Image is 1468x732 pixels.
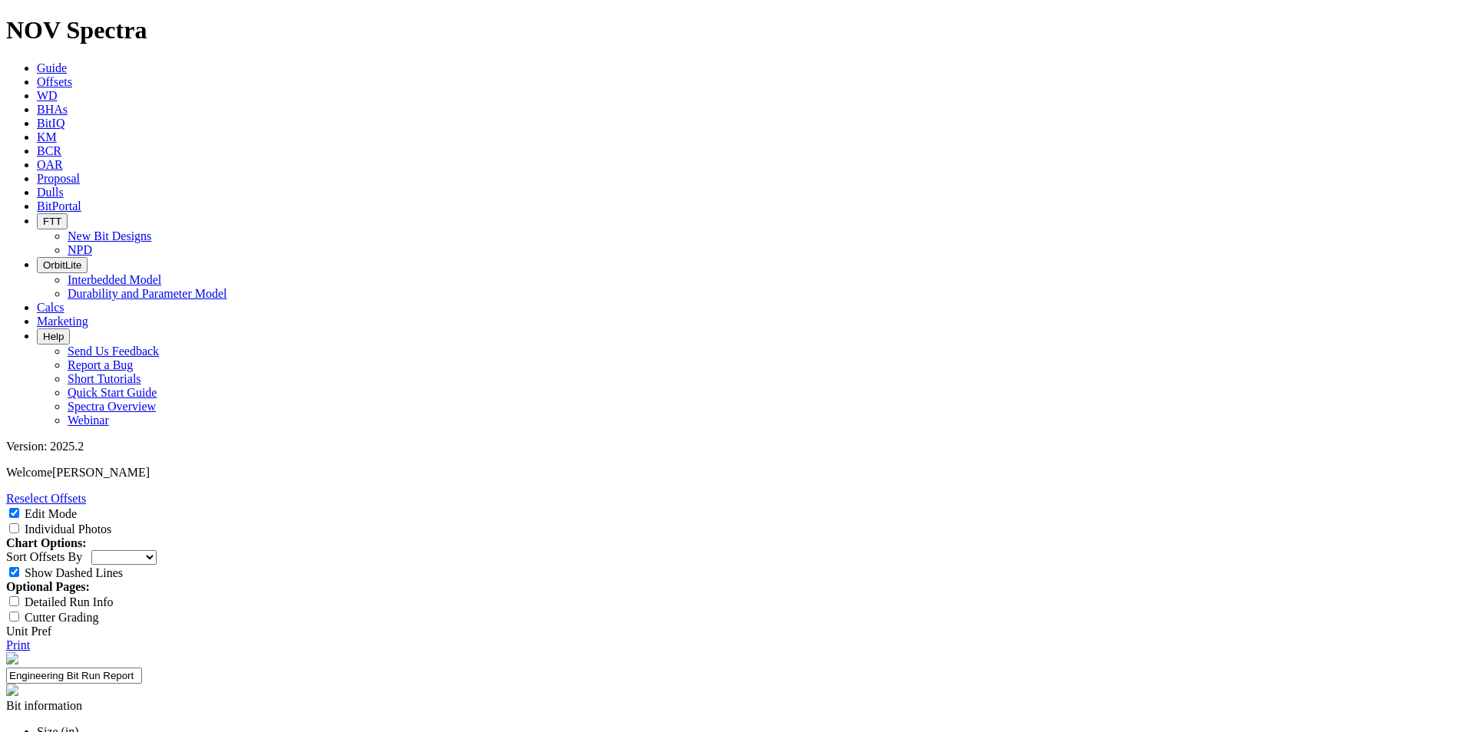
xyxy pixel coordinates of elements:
[37,199,81,213] a: BitPortal
[68,386,157,399] a: Quick Start Guide
[68,345,159,358] a: Send Us Feedback
[68,400,156,413] a: Spectra Overview
[68,287,227,300] a: Durability and Parameter Model
[25,507,77,520] label: Edit Mode
[43,216,61,227] span: FTT
[6,638,30,651] a: Print
[68,243,92,256] a: NPD
[6,440,1462,453] div: Version: 2025.2
[37,213,68,229] button: FTT
[37,158,63,171] a: OAR
[68,229,151,242] a: New Bit Designs
[68,273,161,286] a: Interbedded Model
[25,595,114,608] label: Detailed Run Info
[6,668,142,684] input: Click to edit report title
[37,144,61,157] a: BCR
[43,259,81,271] span: OrbitLite
[6,652,18,664] img: NOV_WT_RH_Logo_Vert_RGB_F.d63d51a4.png
[37,315,88,328] a: Marketing
[37,186,64,199] a: Dulls
[6,466,1462,480] p: Welcome
[25,611,98,624] label: Cutter Grading
[6,652,1462,699] report-header: 'Engineering Bit Run Report'
[6,492,86,505] a: Reselect Offsets
[37,301,64,314] a: Calcs
[52,466,150,479] span: [PERSON_NAME]
[37,117,64,130] a: BitIQ
[37,89,58,102] a: WD
[37,75,72,88] a: Offsets
[6,625,51,638] a: Unit Pref
[68,358,133,371] a: Report a Bug
[37,172,80,185] a: Proposal
[37,328,70,345] button: Help
[37,61,67,74] a: Guide
[37,103,68,116] a: BHAs
[37,257,88,273] button: OrbitLite
[37,130,57,143] a: KM
[43,331,64,342] span: Help
[68,372,141,385] a: Short Tutorials
[25,523,111,536] label: Individual Photos
[6,536,86,549] strong: Chart Options:
[6,684,18,696] img: spectra-logo.8771a380.png
[6,16,1462,45] h1: NOV Spectra
[6,580,90,593] strong: Optional Pages:
[6,550,82,563] label: Sort Offsets By
[68,414,109,427] a: Webinar
[25,566,123,579] label: Show Dashed Lines
[6,699,1462,713] div: Bit information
